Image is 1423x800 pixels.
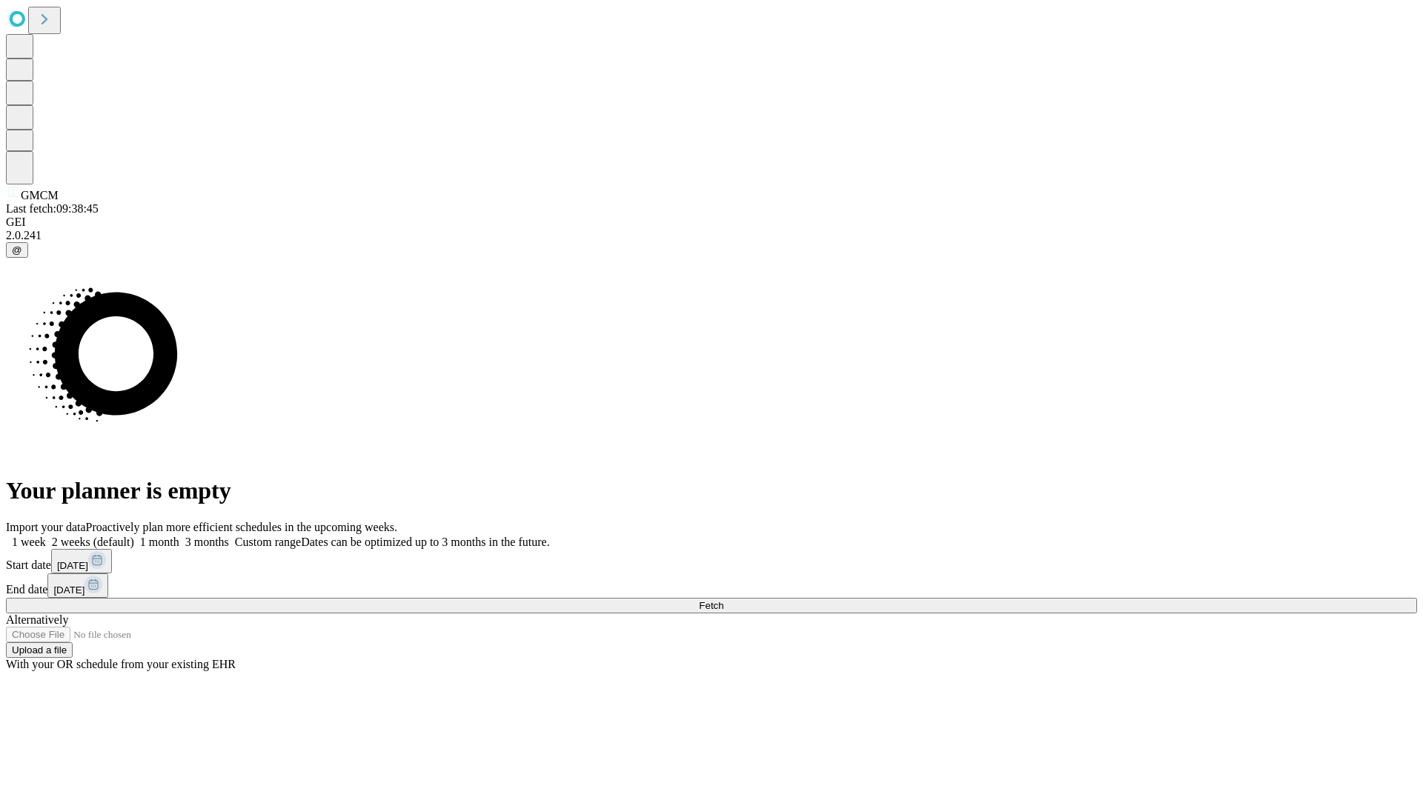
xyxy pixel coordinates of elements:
[6,229,1417,242] div: 2.0.241
[12,244,22,256] span: @
[47,573,108,598] button: [DATE]
[6,658,236,670] span: With your OR schedule from your existing EHR
[21,189,59,201] span: GMCM
[301,536,549,548] span: Dates can be optimized up to 3 months in the future.
[6,613,68,626] span: Alternatively
[6,202,99,215] span: Last fetch: 09:38:45
[6,216,1417,229] div: GEI
[6,573,1417,598] div: End date
[86,521,397,533] span: Proactively plan more efficient schedules in the upcoming weeks.
[6,598,1417,613] button: Fetch
[185,536,229,548] span: 3 months
[699,600,723,611] span: Fetch
[6,642,73,658] button: Upload a file
[6,521,86,533] span: Import your data
[57,560,88,571] span: [DATE]
[52,536,134,548] span: 2 weeks (default)
[12,536,46,548] span: 1 week
[6,242,28,258] button: @
[51,549,112,573] button: [DATE]
[140,536,179,548] span: 1 month
[235,536,301,548] span: Custom range
[6,477,1417,504] h1: Your planner is empty
[53,584,84,596] span: [DATE]
[6,549,1417,573] div: Start date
